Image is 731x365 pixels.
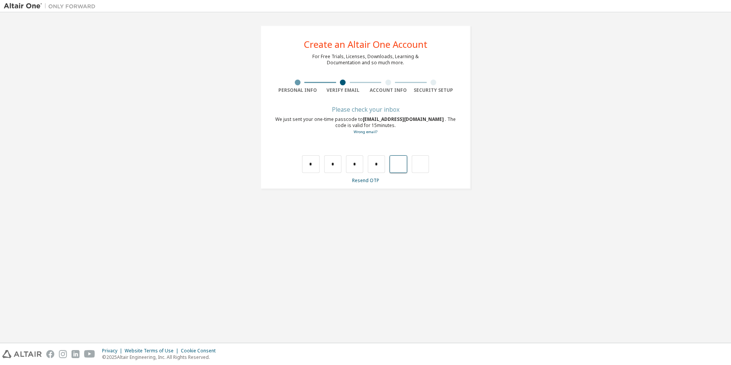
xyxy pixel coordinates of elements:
img: linkedin.svg [71,350,80,358]
img: altair_logo.svg [2,350,42,358]
img: instagram.svg [59,350,67,358]
div: Account Info [365,87,411,93]
div: Privacy [102,348,125,354]
div: Create an Altair One Account [304,40,427,49]
div: Personal Info [275,87,320,93]
span: [EMAIL_ADDRESS][DOMAIN_NAME] [363,116,445,122]
p: © 2025 Altair Engineering, Inc. All Rights Reserved. [102,354,220,360]
img: facebook.svg [46,350,54,358]
div: We just sent your one-time passcode to . The code is valid for 15 minutes. [275,116,456,135]
div: Please check your inbox [275,107,456,112]
div: For Free Trials, Licenses, Downloads, Learning & Documentation and so much more. [312,54,419,66]
div: Website Terms of Use [125,348,181,354]
a: Go back to the registration form [354,129,377,134]
div: Verify Email [320,87,366,93]
img: youtube.svg [84,350,95,358]
img: Altair One [4,2,99,10]
div: Security Setup [411,87,456,93]
div: Cookie Consent [181,348,220,354]
a: Resend OTP [352,177,379,184]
